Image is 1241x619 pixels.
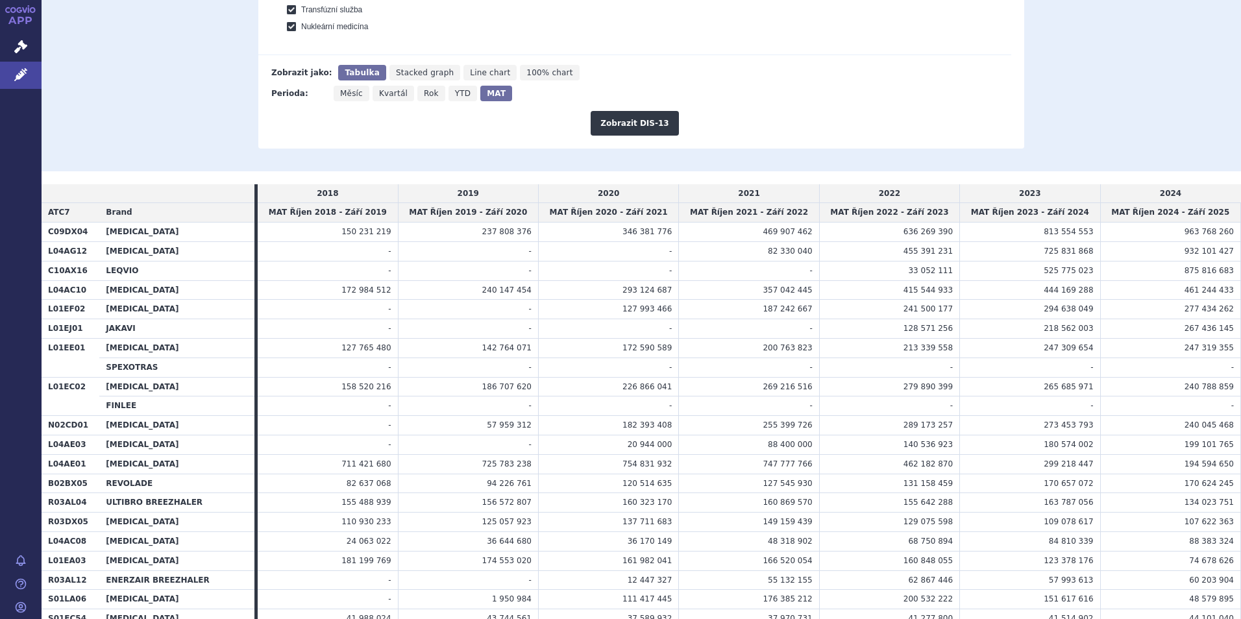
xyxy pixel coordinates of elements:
[768,247,813,256] span: 82 330 040
[1185,440,1234,449] span: 199 101 765
[42,261,99,280] th: C10AX16
[763,420,812,430] span: 255 399 726
[622,420,672,430] span: 182 393 408
[1189,556,1234,565] span: 74 678 626
[1044,556,1093,565] span: 123 378 176
[622,498,672,507] span: 160 323 170
[99,570,254,590] th: ENERZAIR BREEZHALER
[1044,247,1093,256] span: 725 831 868
[424,89,439,98] span: Rok
[99,223,254,242] th: [MEDICAL_DATA]
[99,590,254,609] th: [MEDICAL_DATA]
[106,208,132,217] span: Brand
[819,184,959,203] td: 2022
[903,594,953,603] span: 200 532 222
[340,89,363,98] span: Měsíc
[99,319,254,339] th: JAKAVI
[258,184,398,203] td: 2018
[1049,576,1094,585] span: 57 993 613
[903,420,953,430] span: 289 173 257
[42,474,99,493] th: B02BX05
[903,343,953,352] span: 213 339 558
[1044,498,1093,507] span: 163 787 056
[622,343,672,352] span: 172 590 589
[628,576,672,585] span: 12 447 327
[42,551,99,570] th: L01EA03
[819,203,959,223] td: MAT Říjen 2022 - Září 2023
[388,304,391,313] span: -
[42,338,99,377] th: L01EE01
[529,304,532,313] span: -
[1044,459,1093,468] span: 299 218 447
[482,382,532,391] span: 186 707 620
[622,304,672,313] span: 127 993 466
[763,285,812,295] span: 357 042 445
[482,227,532,236] span: 237 808 376
[301,5,362,14] span: Transfúzní služba
[42,300,99,319] th: L01EF02
[1044,304,1093,313] span: 294 638 049
[903,285,953,295] span: 415 544 933
[529,440,532,449] span: -
[1044,594,1093,603] span: 151 617 616
[99,280,254,300] th: [MEDICAL_DATA]
[763,498,812,507] span: 160 869 570
[99,261,254,280] th: LEQVIO
[763,304,812,313] span: 187 242 667
[768,537,813,546] span: 48 318 902
[950,401,953,410] span: -
[347,537,391,546] span: 24 063 022
[341,459,391,468] span: 711 421 680
[669,401,672,410] span: -
[950,363,953,372] span: -
[482,517,532,526] span: 125 057 923
[529,266,532,275] span: -
[538,184,678,203] td: 2020
[99,493,254,513] th: ULTIBRO BREEZHALER
[1231,401,1234,410] span: -
[903,304,953,313] span: 241 500 177
[379,89,408,98] span: Kvartál
[388,440,391,449] span: -
[763,382,812,391] span: 269 216 516
[482,556,532,565] span: 174 553 020
[1100,184,1240,203] td: 2024
[388,247,391,256] span: -
[768,576,813,585] span: 55 132 155
[388,576,391,585] span: -
[396,68,454,77] span: Stacked graph
[482,459,532,468] span: 725 783 238
[1185,459,1234,468] span: 194 594 650
[669,247,672,256] span: -
[768,440,813,449] span: 88 400 000
[809,324,812,333] span: -
[271,86,327,101] div: Perioda:
[903,227,953,236] span: 636 269 390
[1090,363,1093,372] span: -
[763,227,812,236] span: 469 907 462
[1189,594,1234,603] span: 48 579 895
[99,300,254,319] th: [MEDICAL_DATA]
[1185,517,1234,526] span: 107 622 363
[622,227,672,236] span: 346 381 776
[1189,537,1234,546] span: 88 383 324
[1185,420,1234,430] span: 240 045 468
[99,242,254,261] th: [MEDICAL_DATA]
[42,416,99,435] th: N02CD01
[482,498,532,507] span: 156 572 807
[487,479,532,488] span: 94 226 761
[1044,420,1093,430] span: 273 453 793
[42,531,99,551] th: L04AC08
[763,459,812,468] span: 747 777 766
[388,324,391,333] span: -
[398,184,538,203] td: 2019
[669,324,672,333] span: -
[99,454,254,474] th: [MEDICAL_DATA]
[538,203,678,223] td: MAT Říjen 2020 - Září 2021
[529,247,532,256] span: -
[1185,324,1234,333] span: 267 436 145
[529,363,532,372] span: -
[591,111,678,136] button: Zobrazit DIS-13
[908,576,953,585] span: 62 867 446
[1090,401,1093,410] span: -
